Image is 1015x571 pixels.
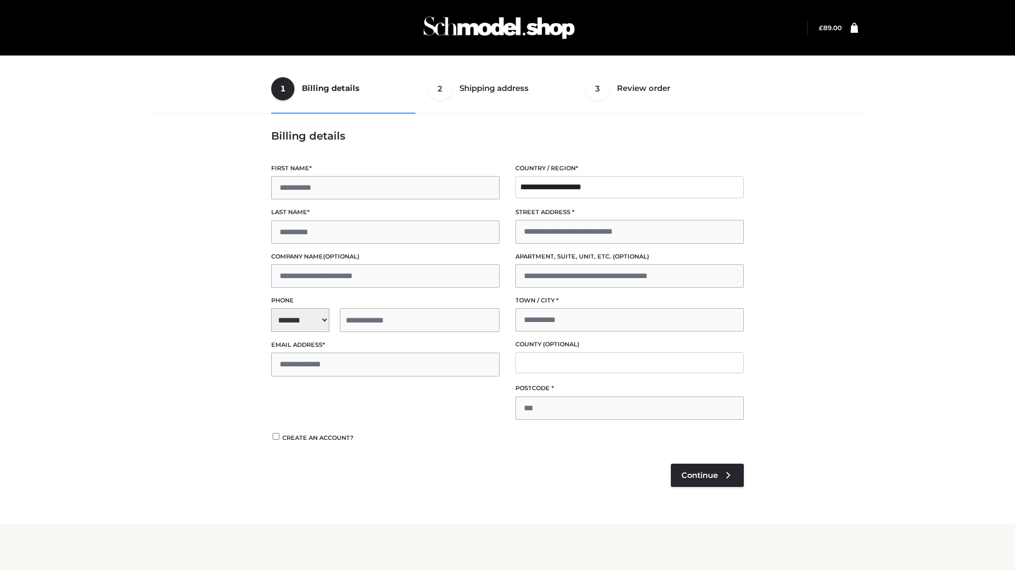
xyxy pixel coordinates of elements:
[515,383,744,393] label: Postcode
[271,252,500,262] label: Company name
[282,434,354,441] span: Create an account?
[420,7,578,49] img: Schmodel Admin 964
[515,252,744,262] label: Apartment, suite, unit, etc.
[681,471,718,480] span: Continue
[271,163,500,173] label: First name
[271,207,500,217] label: Last name
[515,207,744,217] label: Street address
[271,340,500,350] label: Email address
[671,464,744,487] a: Continue
[613,253,649,260] span: (optional)
[515,296,744,306] label: Town / City
[819,24,842,32] bdi: 89.00
[271,433,281,440] input: Create an account?
[323,253,359,260] span: (optional)
[515,163,744,173] label: Country / Region
[271,296,500,306] label: Phone
[543,340,579,348] span: (optional)
[271,130,744,142] h3: Billing details
[819,24,842,32] a: £89.00
[515,339,744,349] label: County
[819,24,823,32] span: £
